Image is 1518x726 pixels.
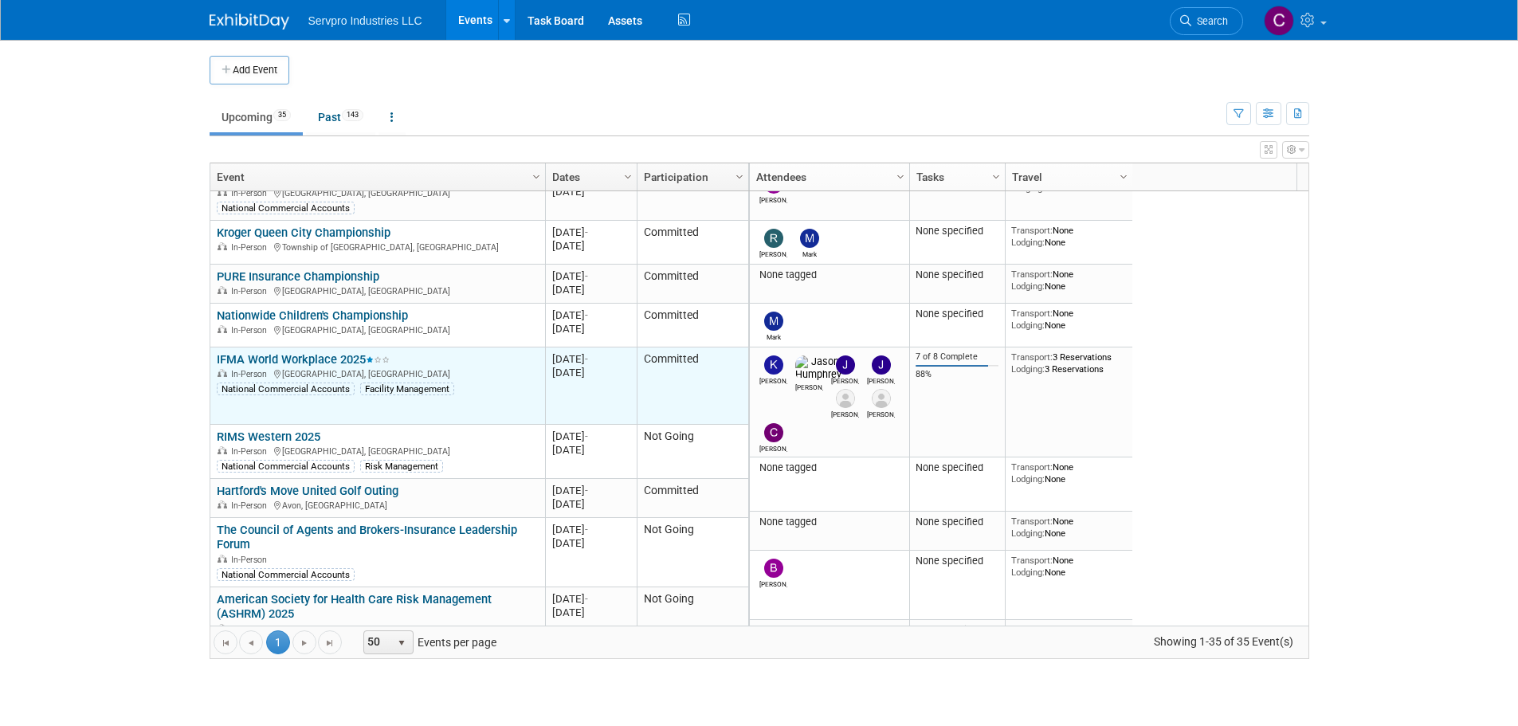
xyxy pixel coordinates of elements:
div: 88% [916,369,998,380]
div: National Commercial Accounts [217,460,355,473]
span: Lodging: [1011,320,1045,331]
span: Transport: [1011,555,1053,566]
span: Lodging: [1011,363,1045,375]
img: In-Person Event [218,286,227,294]
div: None None [1011,225,1126,248]
div: [DATE] [552,226,630,239]
img: Jason Humphrey [795,355,841,381]
div: National Commercial Accounts [217,202,355,214]
span: Column Settings [733,171,746,183]
span: In-Person [231,242,272,253]
td: Not Going [637,587,748,657]
span: Column Settings [530,171,543,183]
div: None None [1011,555,1126,578]
div: Amy Fox [831,408,859,418]
div: Mark Bristol [759,331,787,341]
div: Brian Donnelly [759,578,787,588]
div: None None [1011,461,1126,485]
a: Kroger Queen City Championship [217,226,390,240]
a: Search [1170,7,1243,35]
td: Not Going [637,518,748,587]
a: Attendees [756,163,899,190]
div: None None [1011,308,1126,331]
a: Go to the first page [214,630,237,654]
div: Risk Management [360,460,443,473]
a: Column Settings [892,163,909,187]
span: - [585,430,588,442]
span: In-Person [231,286,272,296]
span: Go to the first page [219,637,232,649]
span: - [585,524,588,536]
a: RIMS Western 2025 [217,430,320,444]
a: PURE Insurance Championship [217,269,379,284]
a: The Council of Agents and Brokers-Insurance Leadership Forum [217,523,517,552]
span: In-Person [231,188,272,198]
img: In-Person Event [218,446,227,454]
span: In-Person [231,500,272,511]
a: IFMA World Workplace 2025 [217,352,390,367]
span: 1 [266,630,290,654]
div: [GEOGRAPHIC_DATA], [GEOGRAPHIC_DATA] [217,444,538,457]
div: [GEOGRAPHIC_DATA], [GEOGRAPHIC_DATA] [217,186,538,199]
img: Mark Bristol [764,312,783,331]
div: [DATE] [552,484,630,497]
a: Hartford's Move United Golf Outing [217,484,398,498]
a: Dates [552,163,626,190]
img: ExhibitDay [210,14,289,29]
img: In-Person Event [218,624,227,632]
img: Rick Dubois [764,229,783,248]
span: Events per page [343,630,512,654]
span: Transport: [1011,516,1053,527]
span: Column Settings [990,171,1002,183]
img: Matt Post [872,389,891,408]
div: National Commercial Accounts [217,568,355,581]
a: American Society for Health Care Risk Management (ASHRM) 2025 [217,592,492,622]
div: [DATE] [552,366,630,379]
div: None None [1011,516,1126,539]
button: Add Event [210,56,289,84]
div: Jason Humphrey [795,381,823,391]
a: Participation [644,163,738,190]
a: Column Settings [987,163,1005,187]
a: Upcoming35 [210,102,303,132]
div: None None [1011,269,1126,292]
span: In-Person [231,325,272,336]
span: In-Person [231,369,272,379]
div: [DATE] [552,239,630,253]
span: - [585,309,588,321]
img: In-Person Event [218,188,227,196]
div: Avon, [GEOGRAPHIC_DATA] [217,498,538,512]
span: 35 [273,109,291,121]
span: Column Settings [894,171,907,183]
div: Chris Chassagneux [759,442,787,453]
td: Committed [637,479,748,518]
a: Past143 [306,102,375,132]
img: Kevin Wofford [764,355,783,375]
a: Column Settings [528,163,545,187]
div: [DATE] [552,185,630,198]
div: None specified [916,516,998,528]
span: Column Settings [622,171,634,183]
span: Transport: [1011,225,1053,236]
span: Lodging: [1011,567,1045,578]
div: Township of [GEOGRAPHIC_DATA], [GEOGRAPHIC_DATA] [217,240,538,253]
span: Lodging: [1011,473,1045,485]
img: In-Person Event [218,500,227,508]
div: None None [1011,624,1126,647]
div: [DATE] [552,523,630,536]
div: [DATE] [552,283,630,296]
span: Transport: [1011,624,1053,635]
div: [DATE] [552,430,630,443]
img: Mark Bristol [800,229,819,248]
span: select [395,637,408,649]
span: 50 [364,631,391,653]
span: - [585,270,588,282]
div: [GEOGRAPHIC_DATA], [GEOGRAPHIC_DATA] [217,284,538,297]
img: In-Person Event [218,325,227,333]
a: Tasks [916,163,994,190]
span: Showing 1-35 of 35 Event(s) [1139,630,1308,653]
div: Jay Reynolds [831,375,859,385]
td: Committed [637,167,748,221]
span: Go to the next page [298,637,311,649]
div: [GEOGRAPHIC_DATA], [GEOGRAPHIC_DATA] [217,323,538,336]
